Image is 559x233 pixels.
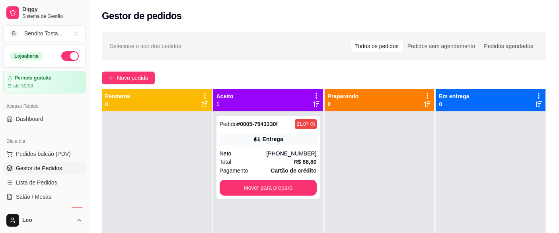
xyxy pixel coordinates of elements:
button: Pedidos balcão (PDV) [3,148,86,160]
article: Período gratuito [15,75,52,81]
div: Todos os pedidos [351,41,403,52]
p: 1 [216,100,234,108]
span: Leo [22,217,73,224]
a: Salão / Mesas [3,190,86,203]
button: Alterar Status [61,51,79,61]
button: Mover para preparo [220,180,317,196]
div: Entrega [263,135,283,143]
a: Gestor de Pedidos [3,162,86,175]
button: Select a team [3,25,86,41]
p: 0 [105,100,130,108]
p: 0 [439,100,469,108]
span: plus [108,75,114,81]
div: Acesso Rápido [3,100,86,113]
p: Pendente [105,92,130,100]
div: Neto [220,150,267,157]
span: Lista de Pedidos [16,179,57,186]
article: até 30/08 [13,83,33,89]
h2: Gestor de pedidos [102,10,182,22]
a: Período gratuitoaté 30/08 [3,71,86,93]
span: Diggy [22,6,82,13]
div: 21:07 [296,121,308,127]
div: [PHONE_NUMBER] [266,150,316,157]
div: Dia a dia [3,135,86,148]
span: Pedido [220,121,237,127]
span: Selecione o tipo dos pedidos [110,42,181,50]
a: Diggy Botnovo [3,205,86,217]
div: Loja aberta [10,52,43,60]
p: Preparando [328,92,359,100]
span: Novo pedido [117,74,148,82]
span: Sistema de Gestão [22,13,82,19]
a: Lista de Pedidos [3,176,86,189]
span: Pedidos balcão (PDV) [16,150,71,158]
a: Dashboard [3,113,86,125]
a: DiggySistema de Gestão [3,3,86,22]
span: Diggy Bot [16,207,40,215]
p: Aceito [216,92,234,100]
span: Gestor de Pedidos [16,164,62,172]
span: Pagamento [220,166,248,175]
span: Total [220,157,232,166]
p: Em entrega [439,92,469,100]
div: Pedidos agendados [479,41,538,52]
p: 0 [328,100,359,108]
button: Novo pedido [102,72,155,84]
span: Salão / Mesas [16,193,51,201]
div: Pedidos sem agendamento [403,41,479,52]
span: Dashboard [16,115,43,123]
button: Leo [3,211,86,230]
strong: Cartão de crédito [271,167,316,174]
strong: R$ 68,80 [294,159,317,165]
div: Bendito Tosta ... [24,29,62,37]
span: B [10,29,18,37]
strong: # 0005-7543330f [237,121,278,127]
